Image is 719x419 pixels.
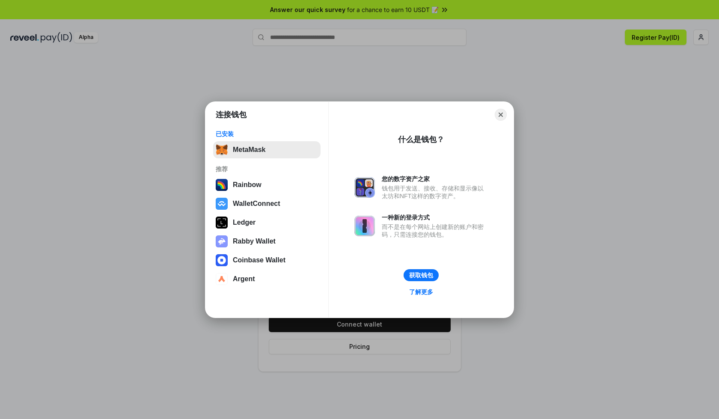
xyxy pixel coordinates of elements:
[233,146,265,154] div: MetaMask
[216,130,318,138] div: 已安装
[398,134,444,145] div: 什么是钱包？
[213,270,321,288] button: Argent
[216,198,228,210] img: svg+xml,%3Csvg%20width%3D%2228%22%20height%3D%2228%22%20viewBox%3D%220%200%2028%2028%22%20fill%3D...
[216,217,228,229] img: svg+xml,%3Csvg%20xmlns%3D%22http%3A%2F%2Fwww.w3.org%2F2000%2Fsvg%22%20width%3D%2228%22%20height%3...
[404,269,439,281] button: 获取钱包
[495,109,507,121] button: Close
[382,223,488,238] div: 而不是在每个网站上创建新的账户和密码，只需连接您的钱包。
[233,256,285,264] div: Coinbase Wallet
[354,216,375,236] img: svg+xml,%3Csvg%20xmlns%3D%22http%3A%2F%2Fwww.w3.org%2F2000%2Fsvg%22%20fill%3D%22none%22%20viewBox...
[382,184,488,200] div: 钱包用于发送、接收、存储和显示像以太坊和NFT这样的数字资产。
[382,175,488,183] div: 您的数字资产之家
[409,271,433,279] div: 获取钱包
[213,233,321,250] button: Rabby Wallet
[213,176,321,193] button: Rainbow
[216,144,228,156] img: svg+xml,%3Csvg%20fill%3D%22none%22%20height%3D%2233%22%20viewBox%3D%220%200%2035%2033%22%20width%...
[213,141,321,158] button: MetaMask
[233,219,256,226] div: Ledger
[216,235,228,247] img: svg+xml,%3Csvg%20xmlns%3D%22http%3A%2F%2Fwww.w3.org%2F2000%2Fsvg%22%20fill%3D%22none%22%20viewBox...
[409,288,433,296] div: 了解更多
[213,195,321,212] button: WalletConnect
[233,275,255,283] div: Argent
[382,214,488,221] div: 一种新的登录方式
[216,110,247,120] h1: 连接钱包
[233,238,276,245] div: Rabby Wallet
[213,214,321,231] button: Ledger
[213,252,321,269] button: Coinbase Wallet
[216,254,228,266] img: svg+xml,%3Csvg%20width%3D%2228%22%20height%3D%2228%22%20viewBox%3D%220%200%2028%2028%22%20fill%3D...
[354,177,375,198] img: svg+xml,%3Csvg%20xmlns%3D%22http%3A%2F%2Fwww.w3.org%2F2000%2Fsvg%22%20fill%3D%22none%22%20viewBox...
[233,200,280,208] div: WalletConnect
[233,181,261,189] div: Rainbow
[404,286,438,297] a: 了解更多
[216,273,228,285] img: svg+xml,%3Csvg%20width%3D%2228%22%20height%3D%2228%22%20viewBox%3D%220%200%2028%2028%22%20fill%3D...
[216,165,318,173] div: 推荐
[216,179,228,191] img: svg+xml,%3Csvg%20width%3D%22120%22%20height%3D%22120%22%20viewBox%3D%220%200%20120%20120%22%20fil...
